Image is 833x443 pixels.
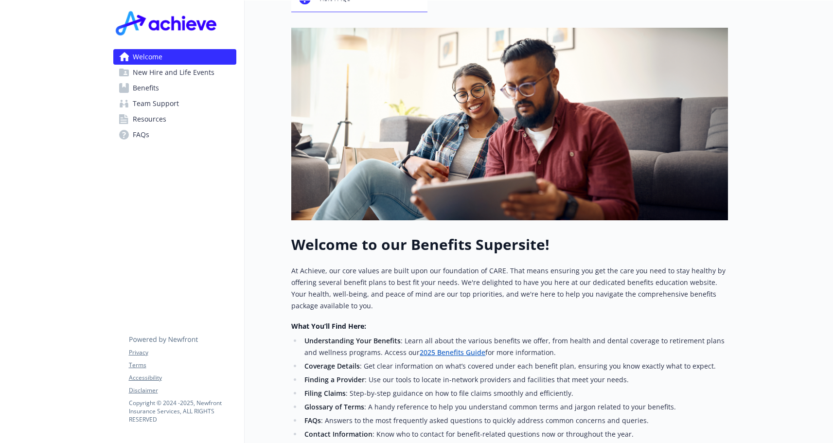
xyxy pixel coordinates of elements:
[420,348,485,357] a: 2025 Benefits Guide
[129,373,236,382] a: Accessibility
[304,336,401,345] strong: Understanding Your Benefits
[291,321,366,331] strong: What You’ll Find Here:
[291,265,728,312] p: At Achieve, our core values are built upon our foundation of CARE. That means ensuring you get th...
[113,96,236,111] a: Team Support
[133,49,162,65] span: Welcome
[113,65,236,80] a: New Hire and Life Events
[304,375,365,384] strong: Finding a Provider
[302,428,728,440] li: : Know who to contact for benefit-related questions now or throughout the year.
[133,80,159,96] span: Benefits
[129,361,236,370] a: Terms
[113,111,236,127] a: Resources
[291,236,728,253] h1: Welcome to our Benefits Supersite!
[133,96,179,111] span: Team Support
[304,389,346,398] strong: Filing Claims
[291,28,728,220] img: overview page banner
[304,402,364,411] strong: Glossary of Terms
[304,429,372,439] strong: Contact Information
[133,127,149,142] span: FAQs
[302,415,728,426] li: : Answers to the most frequently asked questions to quickly address common concerns and queries.
[113,80,236,96] a: Benefits
[129,386,236,395] a: Disclaimer
[133,111,166,127] span: Resources
[113,49,236,65] a: Welcome
[304,361,360,371] strong: Coverage Details
[302,401,728,413] li: : A handy reference to help you understand common terms and jargon related to your benefits.
[304,416,321,425] strong: FAQs
[302,360,728,372] li: : Get clear information on what’s covered under each benefit plan, ensuring you know exactly what...
[133,65,214,80] span: New Hire and Life Events
[302,388,728,399] li: : Step-by-step guidance on how to file claims smoothly and efficiently.
[302,374,728,386] li: : Use our tools to locate in-network providers and facilities that meet your needs.
[129,348,236,357] a: Privacy
[113,127,236,142] a: FAQs
[302,335,728,358] li: : Learn all about the various benefits we offer, from health and dental coverage to retirement pl...
[129,399,236,424] p: Copyright © 2024 - 2025 , Newfront Insurance Services, ALL RIGHTS RESERVED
